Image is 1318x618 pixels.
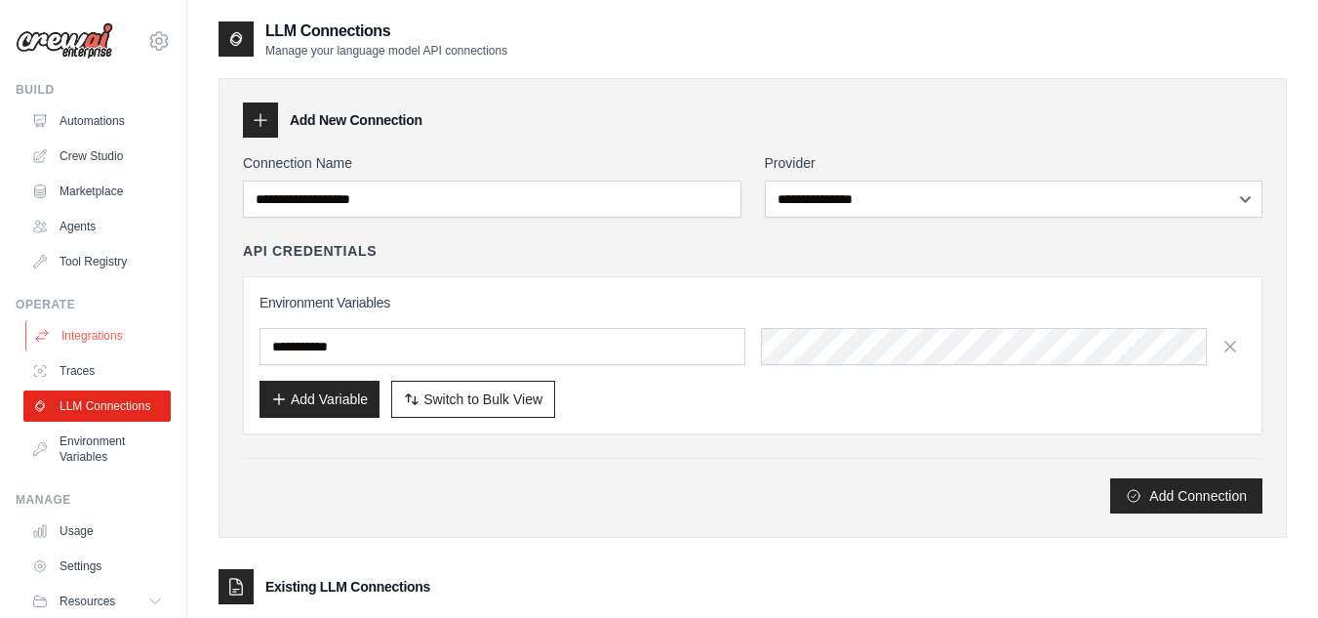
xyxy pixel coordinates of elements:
[23,515,171,547] a: Usage
[23,426,171,473] a: Environment Variables
[16,22,113,60] img: Logo
[23,246,171,277] a: Tool Registry
[243,153,741,173] label: Connection Name
[265,577,430,597] h3: Existing LLM Connections
[765,153,1263,173] label: Provider
[260,381,379,418] button: Add Variable
[391,381,555,418] button: Switch to Bulk View
[423,390,542,409] span: Switch to Bulk View
[16,492,171,508] div: Manage
[290,110,422,130] h3: Add New Connection
[23,141,171,172] a: Crew Studio
[25,320,173,351] a: Integrations
[23,391,171,422] a: LLM Connections
[23,551,171,582] a: Settings
[243,241,377,261] h4: API Credentials
[23,586,171,617] button: Resources
[16,82,171,98] div: Build
[265,20,507,43] h2: LLM Connections
[23,211,171,242] a: Agents
[16,297,171,312] div: Operate
[23,176,171,207] a: Marketplace
[23,105,171,137] a: Automations
[265,43,507,59] p: Manage your language model API connections
[1110,478,1262,514] button: Add Connection
[60,594,115,609] span: Resources
[23,355,171,387] a: Traces
[260,293,1246,312] h3: Environment Variables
